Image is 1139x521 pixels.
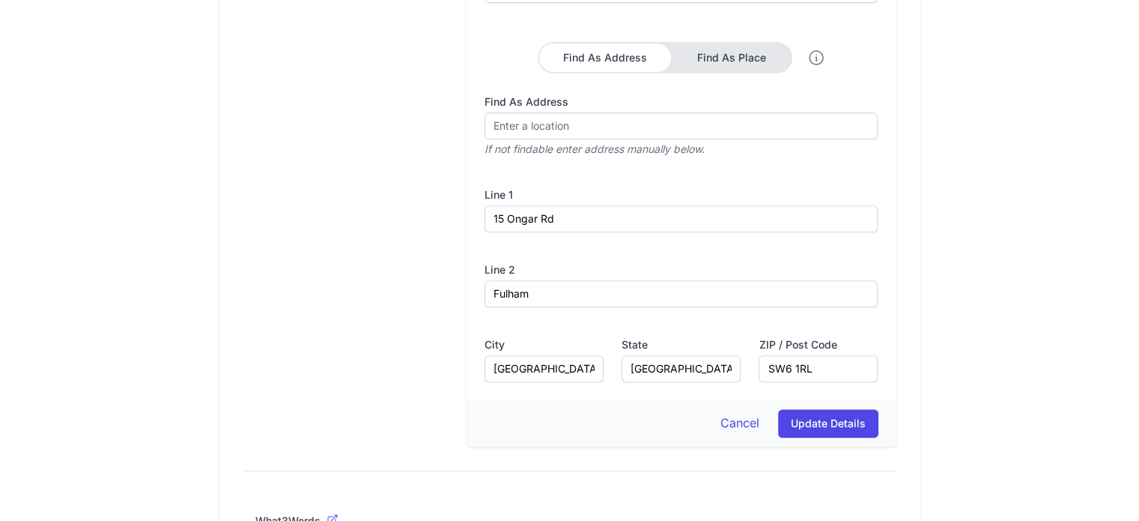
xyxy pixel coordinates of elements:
input: IV1 1AF [759,355,878,382]
a: Cancel [720,415,759,430]
label: Line 1 [485,187,878,202]
label: Line 2 [485,262,878,277]
input: Stones Throw Rd [485,280,878,307]
input: Highlands [622,355,741,382]
label: State [622,337,741,352]
input: Glasgow [485,355,604,382]
i: If not findable enter address manually below. [485,133,705,155]
button: Find As Place [672,43,791,72]
button: Find As Address [539,43,671,72]
button: Update Details [778,409,878,438]
label: Find As Address [485,94,878,109]
label: ZIP / Post code [759,337,878,352]
input: Highlands Glamping Farm [485,205,878,232]
label: City [485,337,604,352]
input: Enter a location [485,112,878,139]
